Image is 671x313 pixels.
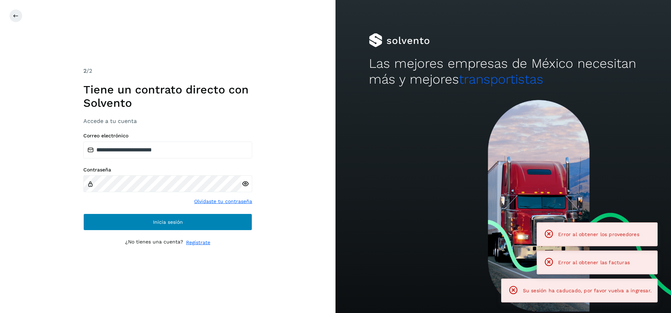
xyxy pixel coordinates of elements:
span: Error al obtener los proveedores [558,232,639,237]
label: Contraseña [83,167,252,173]
h2: Las mejores empresas de México necesitan más y mejores [369,56,637,87]
a: Olvidaste tu contraseña [194,198,252,205]
a: Regístrate [186,239,210,246]
div: /2 [83,67,252,75]
span: transportistas [459,72,543,87]
span: Error al obtener las facturas [558,260,630,265]
button: Inicia sesión [83,214,252,230]
h1: Tiene un contrato directo con Solvento [83,83,252,110]
span: Inicia sesión [153,220,183,224]
span: 2 [83,67,87,74]
label: Correo electrónico [83,133,252,139]
span: Su sesión ha caducado, por favor vuelva a ingresar. [523,288,652,293]
h3: Accede a tu cuenta [83,118,252,124]
p: ¿No tienes una cuenta? [125,239,183,246]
